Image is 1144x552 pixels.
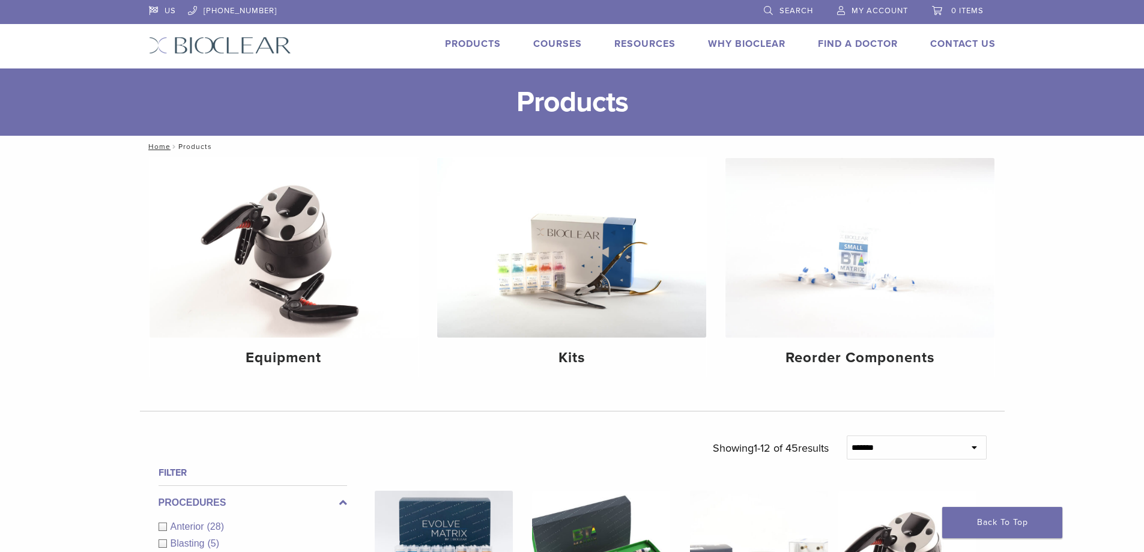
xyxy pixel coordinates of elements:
[951,6,984,16] span: 0 items
[145,142,171,151] a: Home
[159,496,347,510] label: Procedures
[930,38,996,50] a: Contact Us
[171,144,178,150] span: /
[207,521,224,532] span: (28)
[149,37,291,54] img: Bioclear
[725,158,994,338] img: Reorder Components
[140,136,1005,157] nav: Products
[779,6,813,16] span: Search
[150,158,419,377] a: Equipment
[445,38,501,50] a: Products
[159,466,347,480] h4: Filter
[171,521,207,532] span: Anterior
[207,538,219,548] span: (5)
[942,507,1062,538] a: Back To Top
[533,38,582,50] a: Courses
[725,158,994,377] a: Reorder Components
[447,347,697,369] h4: Kits
[614,38,676,50] a: Resources
[437,158,706,338] img: Kits
[852,6,908,16] span: My Account
[437,158,706,377] a: Kits
[818,38,898,50] a: Find A Doctor
[150,158,419,338] img: Equipment
[713,435,829,461] p: Showing results
[754,441,798,455] span: 1-12 of 45
[159,347,409,369] h4: Equipment
[708,38,785,50] a: Why Bioclear
[171,538,208,548] span: Blasting
[735,347,985,369] h4: Reorder Components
